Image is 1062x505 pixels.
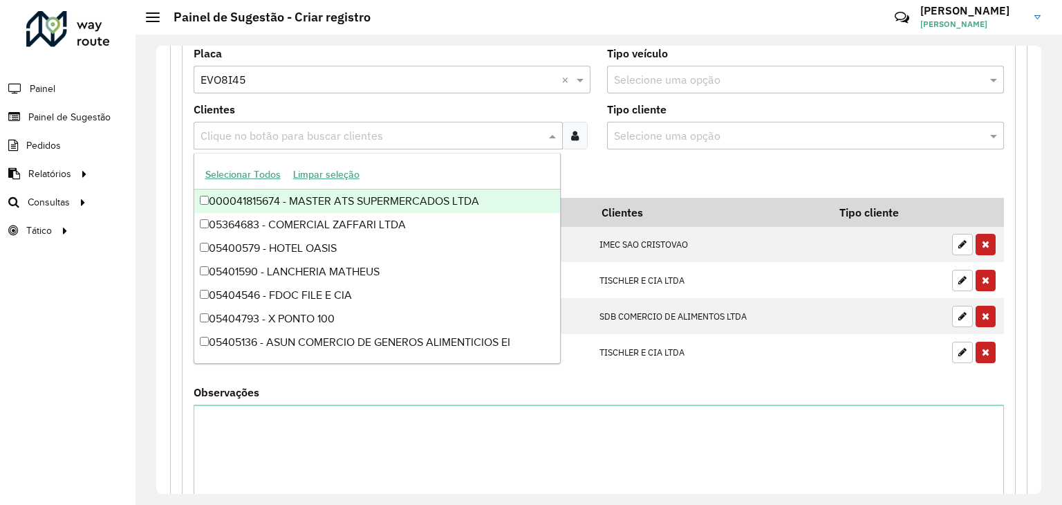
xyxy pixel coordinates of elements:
td: TISCHLER E CIA LTDA [592,334,830,370]
label: Tipo cliente [607,101,667,118]
div: 05404793 - X PONTO 100 [194,307,561,331]
label: Tipo veículo [607,45,668,62]
th: Clientes [592,198,830,227]
th: Tipo cliente [830,198,945,227]
ng-dropdown-panel: Options list [194,153,561,364]
td: TISCHLER E CIA LTDA [592,262,830,298]
span: Clear all [561,71,573,88]
span: [PERSON_NAME] [920,18,1024,30]
span: Pedidos [26,138,61,153]
div: 05405955 - COMERCIAL FLEX [194,354,561,378]
span: Painel [30,82,55,96]
td: IMEC SAO CRISTOVAO [592,227,830,263]
span: Painel de Sugestão [28,110,111,125]
span: Tático [26,223,52,238]
div: 05404546 - FDOC FILE E CIA [194,284,561,307]
span: Consultas [28,195,70,210]
span: Relatórios [28,167,71,181]
label: Placa [194,45,222,62]
td: SDB COMERCIO DE ALIMENTOS LTDA [592,298,830,334]
a: Contato Rápido [887,3,917,33]
label: Clientes [194,101,235,118]
button: Selecionar Todos [199,164,287,185]
button: Limpar seleção [287,164,366,185]
label: Observações [194,384,259,401]
h3: [PERSON_NAME] [920,4,1024,17]
h2: Painel de Sugestão - Criar registro [160,10,371,25]
div: 05400579 - HOTEL OASIS [194,237,561,260]
div: 05364683 - COMERCIAL ZAFFARI LTDA [194,213,561,237]
div: 000041815674 - MASTER ATS SUPERMERCADOS LTDA [194,190,561,213]
div: 05405136 - ASUN COMERCIO DE GENEROS ALIMENTICIOS EI [194,331,561,354]
div: 05401590 - LANCHERIA MATHEUS [194,260,561,284]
